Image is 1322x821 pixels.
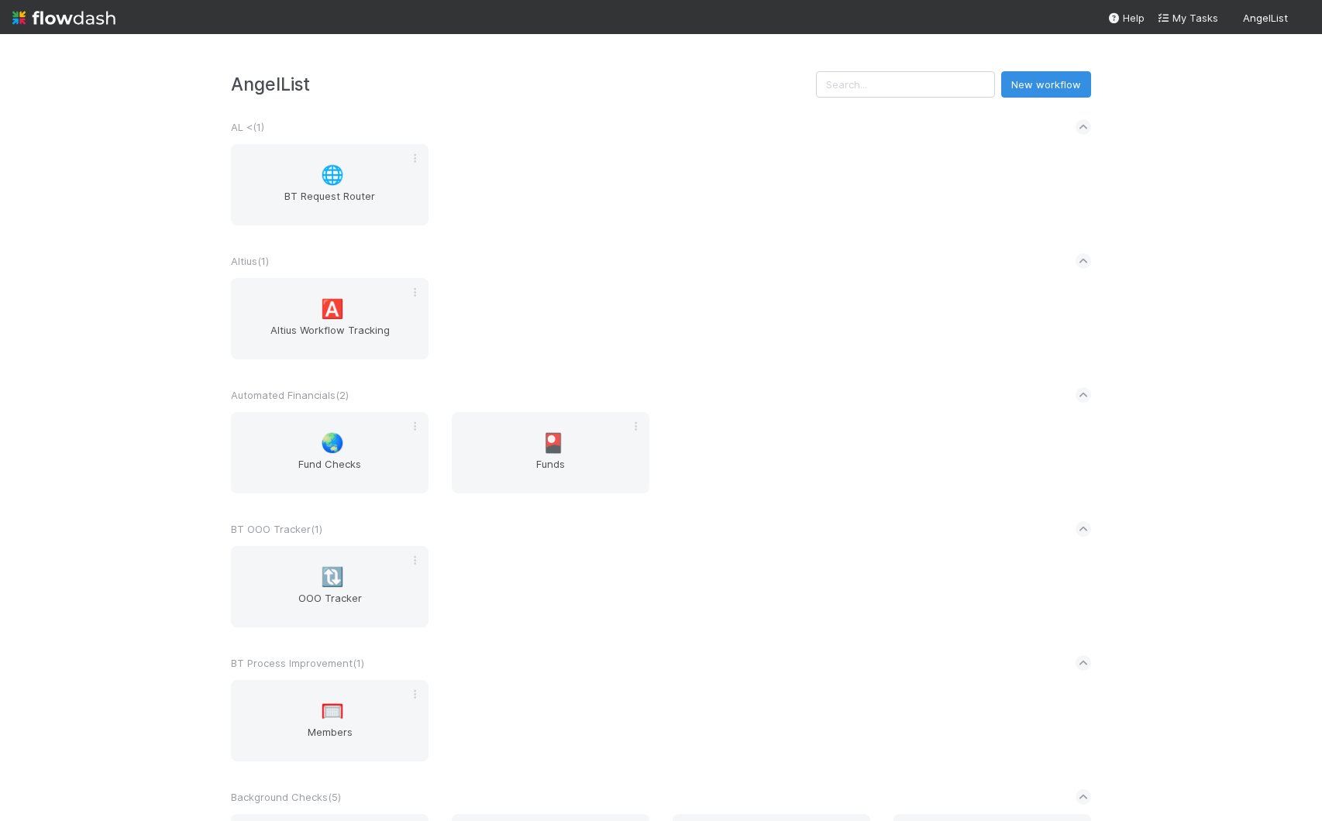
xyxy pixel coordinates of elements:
span: BT Process Improvement ( 1 ) [231,657,364,669]
span: BT OOO Tracker ( 1 ) [231,523,322,535]
span: 🥅 [321,701,344,721]
span: Members [237,724,422,755]
a: 🥅Members [231,680,429,761]
img: logo-inverted-e16ddd16eac7371096b0.svg [12,5,115,31]
div: Help [1107,10,1145,26]
a: My Tasks [1157,10,1218,26]
span: Altius Workflow Tracking [237,322,422,353]
span: 🅰️ [321,299,344,319]
a: 🎴Funds [452,412,649,493]
span: AngelList [1243,12,1288,24]
a: 🌏Fund Checks [231,412,429,493]
img: avatar_5d1523cf-d377-42ee-9d1c-1d238f0f126b.png [1294,11,1310,26]
span: 🌐 [321,165,344,185]
a: 🅰️Altius Workflow Tracking [231,278,429,359]
button: New workflow [1001,71,1091,98]
span: My Tasks [1157,12,1218,24]
span: Automated Financials ( 2 ) [231,389,349,401]
span: 🌏 [321,433,344,453]
span: 🔃 [321,567,344,587]
span: OOO Tracker [237,590,422,621]
a: 🌐BT Request Router [231,144,429,225]
span: Background Checks ( 5 ) [231,791,341,803]
span: AL < ( 1 ) [231,121,264,133]
span: Funds [458,456,643,487]
h3: AngelList [231,74,816,94]
span: Fund Checks [237,456,422,487]
a: 🔃OOO Tracker [231,546,429,627]
span: Altius ( 1 ) [231,255,269,267]
span: BT Request Router [237,188,422,219]
span: 🎴 [542,433,565,453]
input: Search... [816,71,995,98]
